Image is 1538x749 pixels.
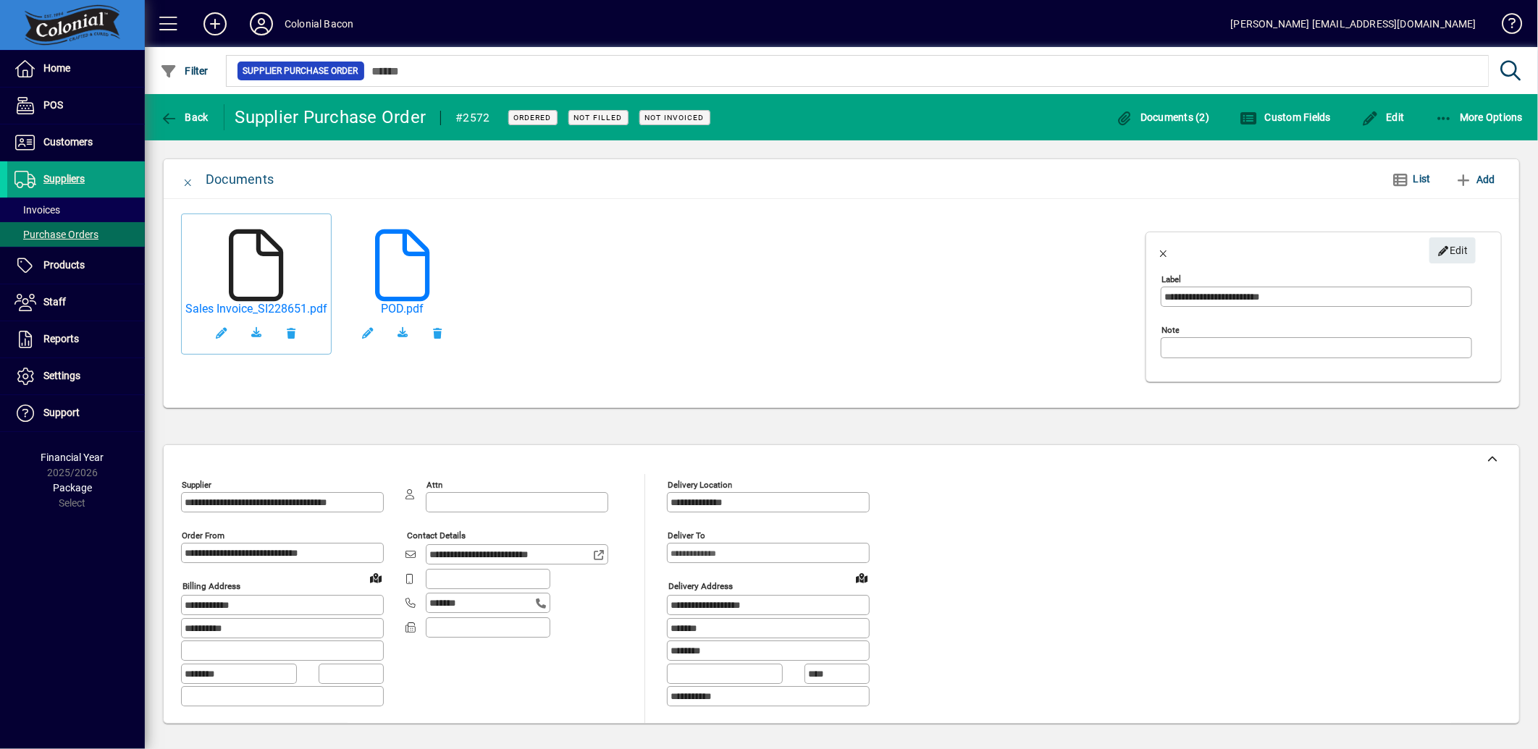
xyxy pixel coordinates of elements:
[514,113,552,122] span: Ordered
[420,316,455,350] button: Remove
[1450,166,1501,192] button: Add
[7,358,145,394] a: Settings
[185,302,327,316] a: Sales Invoice_SI228651.pdf
[238,11,285,37] button: Profile
[1437,239,1468,263] span: Edit
[156,58,212,84] button: Filter
[43,173,85,185] span: Suppliers
[1432,104,1527,130] button: More Options
[1146,233,1181,268] button: Close
[426,480,442,490] mat-label: Attn
[14,204,60,216] span: Invoices
[43,136,93,148] span: Customers
[182,480,211,490] mat-label: Supplier
[645,113,705,122] span: Not Invoiced
[235,106,426,129] div: Supplier Purchase Order
[206,168,274,191] div: Documents
[1361,111,1405,123] span: Edit
[7,124,145,161] a: Customers
[1491,3,1520,50] a: Knowledge Base
[1161,274,1181,284] mat-label: Label
[364,566,387,589] a: View on map
[850,566,873,589] a: View on map
[274,316,308,350] button: Remove
[1236,104,1335,130] button: Custom Fields
[43,333,79,344] span: Reports
[285,12,353,35] div: Colonial Bacon
[7,198,145,222] a: Invoices
[7,222,145,247] a: Purchase Orders
[43,370,80,381] span: Settings
[574,113,623,122] span: Not Filled
[14,229,98,240] span: Purchase Orders
[1455,168,1495,191] span: Add
[243,64,358,78] span: Supplier Purchase Order
[7,51,145,87] a: Home
[182,530,224,541] mat-label: Order from
[1413,173,1431,185] span: List
[1112,104,1214,130] button: Documents (2)
[1116,111,1210,123] span: Documents (2)
[53,482,92,494] span: Package
[1231,12,1476,35] div: [PERSON_NAME] [EMAIL_ADDRESS][DOMAIN_NAME]
[1429,237,1476,263] button: Edit
[7,395,145,431] a: Support
[43,259,85,271] span: Products
[160,65,209,77] span: Filter
[239,316,274,350] a: Download
[192,11,238,37] button: Add
[1161,325,1180,335] mat-label: Note
[41,452,104,463] span: Financial Year
[455,106,489,130] div: #2572
[1358,104,1408,130] button: Edit
[204,316,239,350] button: Edit
[156,104,212,130] button: Back
[7,88,145,124] a: POS
[43,296,66,308] span: Staff
[43,99,63,111] span: POS
[350,316,385,350] button: Edit
[350,302,455,316] a: POD.pdf
[7,247,145,284] a: Products
[7,321,145,357] a: Reports
[1435,111,1524,123] span: More Options
[1240,111,1331,123] span: Custom Fields
[1380,166,1442,192] button: List
[43,62,70,74] span: Home
[668,530,705,541] mat-label: Deliver To
[160,111,209,123] span: Back
[171,162,206,197] button: Close
[668,480,732,490] mat-label: Delivery Location
[145,104,224,130] app-page-header-button: Back
[385,316,420,350] a: Download
[43,407,80,418] span: Support
[7,284,145,321] a: Staff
